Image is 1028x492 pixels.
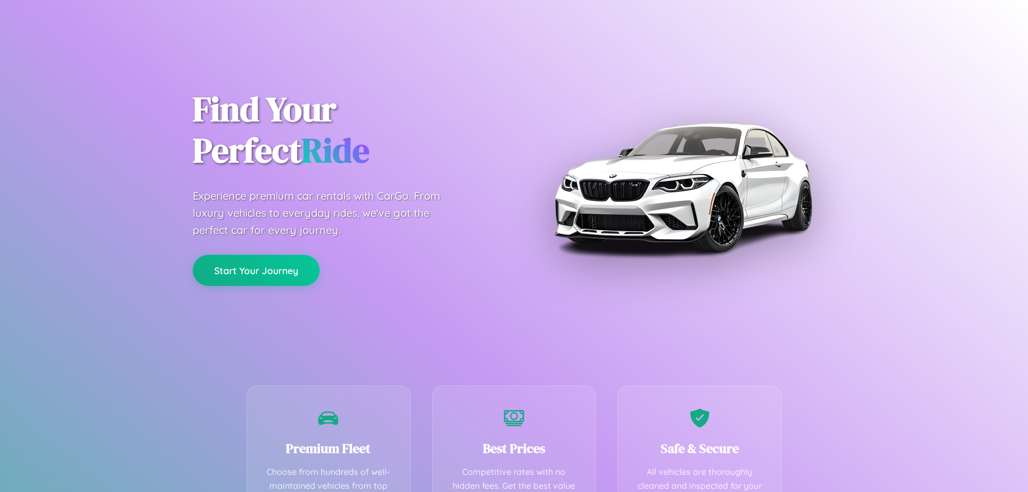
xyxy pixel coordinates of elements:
[301,127,369,173] span: Ride
[193,89,498,171] h1: Find Your Perfect
[193,255,320,286] button: Start Your Journey
[449,440,580,457] h3: Best Prices
[634,440,765,457] h3: Safe & Secure
[549,54,817,321] img: Premium BMW car rental vehicle
[193,187,460,239] p: Experience premium car rentals with CarGo. From luxury vehicles to everyday rides, we've got the ...
[263,440,394,457] h3: Premium Fleet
